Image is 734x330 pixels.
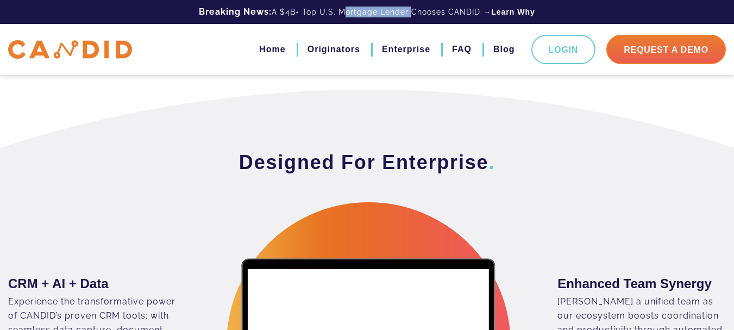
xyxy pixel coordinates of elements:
img: CANDID APP [8,40,132,59]
h3: Designed For Enterprise [8,150,726,175]
a: Enterprise [382,40,430,59]
h3: Enhanced Team Synergy [557,276,726,292]
b: Breaking News: [199,7,272,17]
a: Learn Why [491,7,535,17]
a: Originators [308,40,360,59]
a: Home [259,40,285,59]
a: Blog [493,40,515,59]
span: . [488,151,495,173]
a: Login [531,35,596,64]
h3: CRM + AI + Data [8,276,177,292]
a: FAQ [452,40,472,59]
a: Request A Demo [606,35,726,64]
